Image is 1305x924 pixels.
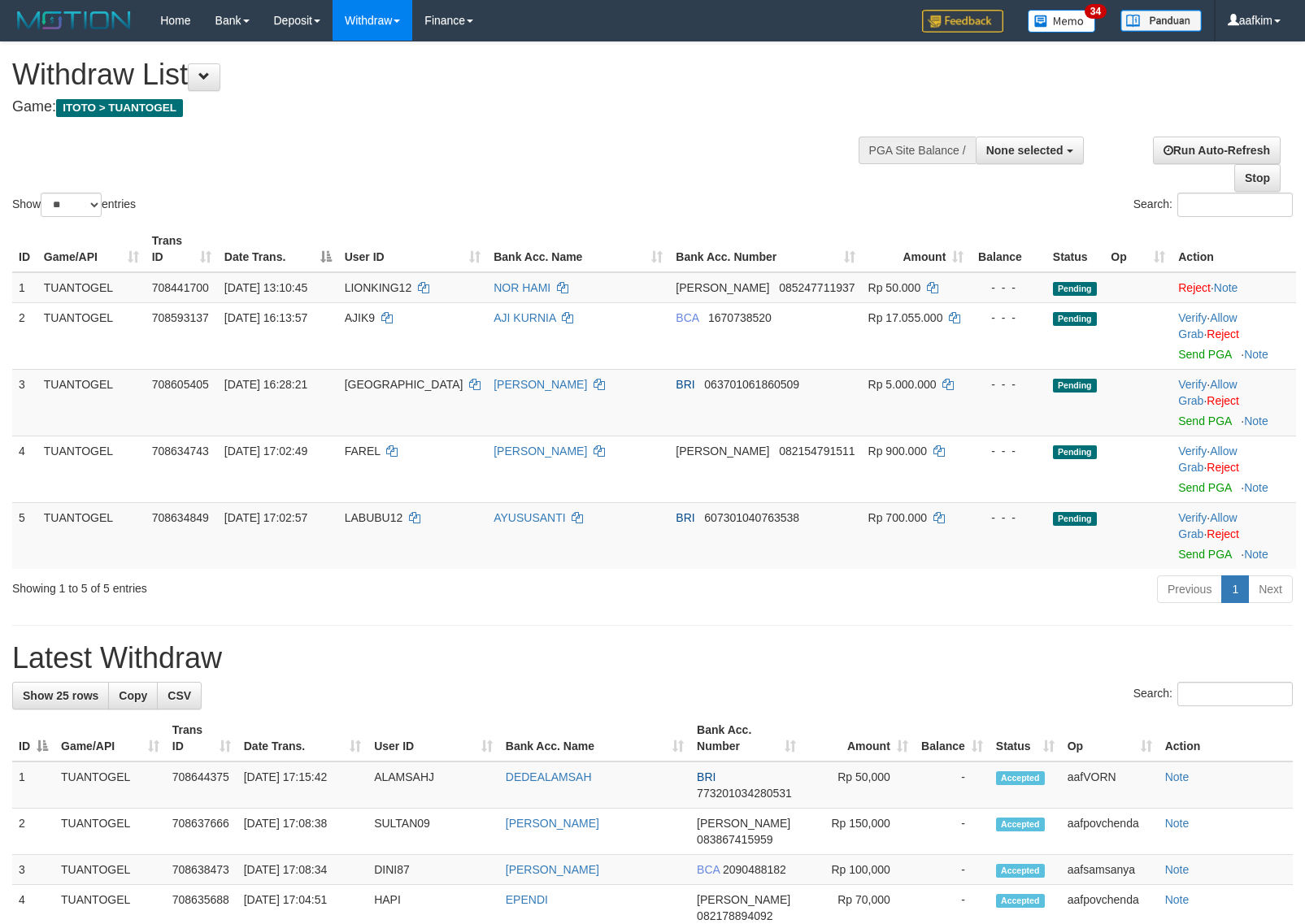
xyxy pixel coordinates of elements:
[1178,511,1237,540] a: Allow Grab
[868,445,927,458] span: Rp 900.000
[157,682,202,709] a: CSV
[697,787,792,800] span: Copy 773201034280531 to clipboard
[12,99,854,115] h4: Game:
[1053,445,1097,459] span: Pending
[166,715,237,761] th: Trans ID: activate to sort column ascending
[977,310,1039,326] div: - - -
[152,445,209,458] span: 708634743
[108,682,158,709] a: Copy
[1061,761,1159,809] td: aafVORN
[1061,715,1159,761] th: Op: activate to sort column ascending
[1178,414,1231,427] a: Send PGA
[12,272,37,303] td: 1
[12,369,37,436] td: 3
[1221,575,1249,603] a: 1
[12,193,136,217] label: Show entries
[12,502,37,569] td: 5
[1178,548,1231,561] a: Send PGA
[54,761,166,809] td: TUANTOGEL
[977,443,1039,459] div: - - -
[1178,348,1231,361] a: Send PGA
[1159,715,1293,761] th: Action
[1120,10,1202,32] img: panduan.png
[976,137,1084,164] button: None selected
[494,511,565,524] a: AYUSUSANTI
[54,715,166,761] th: Game/API: activate to sort column ascending
[345,281,411,294] span: LIONKING12
[1165,863,1190,876] a: Note
[152,378,209,391] span: 708605405
[1172,436,1296,502] td: · ·
[37,272,146,303] td: TUANTOGEL
[1104,226,1172,272] th: Op: activate to sort column ascending
[803,761,915,809] td: Rp 50,000
[1165,770,1190,783] a: Note
[1177,682,1293,706] input: Search:
[152,311,209,324] span: 708593137
[1085,4,1107,19] span: 34
[1244,348,1268,361] a: Note
[676,445,769,458] span: [PERSON_NAME]
[224,281,307,294] span: [DATE] 13:10:45
[915,809,990,855] td: -
[990,715,1061,761] th: Status: activate to sort column ascending
[487,226,669,272] th: Bank Acc. Name: activate to sort column ascending
[1061,809,1159,855] td: aafpovchenda
[506,863,599,876] a: [PERSON_NAME]
[1172,302,1296,369] td: · ·
[1244,414,1268,427] a: Note
[54,855,166,885] td: TUANTOGEL
[218,226,338,272] th: Date Trans.: activate to sort column descending
[345,378,463,391] span: [GEOGRAPHIC_DATA]
[1053,312,1097,326] span: Pending
[12,8,136,33] img: MOTION_logo.png
[676,378,694,391] span: BRI
[915,855,990,885] td: -
[1046,226,1105,272] th: Status
[37,502,146,569] td: TUANTOGEL
[676,311,698,324] span: BCA
[23,689,98,702] span: Show 25 rows
[1165,893,1190,906] a: Note
[868,511,927,524] span: Rp 700.000
[996,818,1045,831] span: Accepted
[54,809,166,855] td: TUANTOGEL
[1178,445,1237,474] a: Allow Grab
[368,715,499,761] th: User ID: activate to sort column ascending
[986,144,1064,157] span: None selected
[237,715,368,761] th: Date Trans.: activate to sort column ascending
[37,302,146,369] td: TUANTOGEL
[224,378,307,391] span: [DATE] 16:28:21
[1178,378,1207,391] a: Verify
[368,809,499,855] td: SULTAN09
[12,59,854,91] h1: Withdraw List
[1207,394,1239,407] a: Reject
[224,445,307,458] span: [DATE] 17:02:49
[506,817,599,830] a: [PERSON_NAME]
[166,855,237,885] td: 708638473
[12,761,54,809] td: 1
[506,770,592,783] a: DEDEALAMSAH
[1207,527,1239,540] a: Reject
[1153,137,1281,164] a: Run Auto-Refresh
[1172,502,1296,569] td: · ·
[996,864,1045,878] span: Accepted
[970,226,1046,272] th: Balance
[345,311,375,324] span: AJIK9
[56,99,183,117] span: ITOTO > TUANTOGEL
[915,761,990,809] td: -
[697,833,772,846] span: Copy 083867415959 to clipboard
[494,281,550,294] a: NOR HAMI
[1061,855,1159,885] td: aafsamsanya
[345,445,381,458] span: FAREL
[1244,548,1268,561] a: Note
[12,682,109,709] a: Show 25 rows
[862,226,971,272] th: Amount: activate to sort column ascending
[1157,575,1222,603] a: Previous
[494,445,587,458] a: [PERSON_NAME]
[1178,378,1237,407] a: Allow Grab
[723,863,786,876] span: Copy 2090488182 to clipboard
[779,281,855,294] span: Copy 085247711937 to clipboard
[37,226,146,272] th: Game/API: activate to sort column ascending
[224,511,307,524] span: [DATE] 17:02:57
